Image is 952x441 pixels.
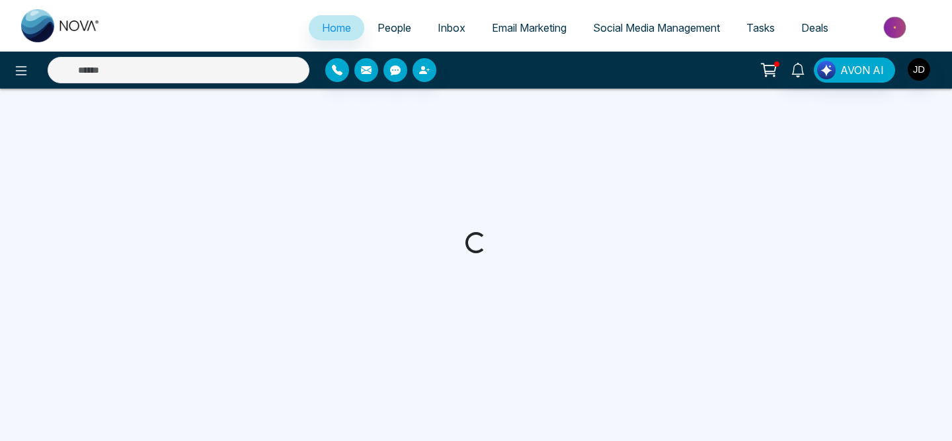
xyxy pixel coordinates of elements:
span: Email Marketing [492,21,567,34]
span: Inbox [438,21,465,34]
img: User Avatar [908,58,930,81]
a: Inbox [424,15,479,40]
a: People [364,15,424,40]
a: Deals [788,15,842,40]
span: Deals [801,21,828,34]
a: Home [309,15,364,40]
a: Tasks [733,15,788,40]
span: Social Media Management [593,21,720,34]
button: AVON AI [814,58,895,83]
a: Social Media Management [580,15,733,40]
img: Lead Flow [817,61,836,79]
span: Home [322,21,351,34]
a: Email Marketing [479,15,580,40]
span: Tasks [746,21,775,34]
span: People [377,21,411,34]
span: AVON AI [840,62,884,78]
img: Nova CRM Logo [21,9,100,42]
img: Market-place.gif [848,13,944,42]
